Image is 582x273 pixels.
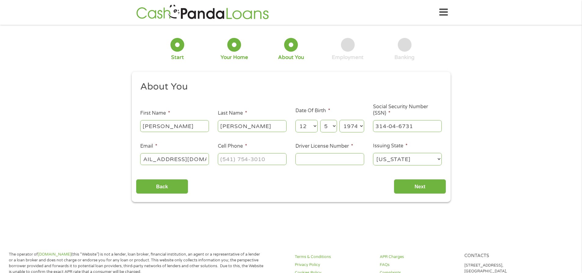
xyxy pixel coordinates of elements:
[373,104,442,116] label: Social Security Number (SSN)
[218,143,247,149] label: Cell Phone
[380,262,457,268] a: FAQs
[136,179,188,194] input: Back
[140,153,209,165] input: john@gmail.com
[140,143,157,149] label: Email
[221,54,248,61] div: Your Home
[38,252,71,257] a: [DOMAIN_NAME]
[134,4,271,21] img: GetLoanNow Logo
[295,262,372,268] a: Privacy Policy
[295,254,372,260] a: Terms & Conditions
[218,153,287,165] input: (541) 754-3010
[171,54,184,61] div: Start
[373,143,408,149] label: Issuing State
[464,253,542,259] h4: Contacts
[140,81,437,93] h2: About You
[373,120,442,132] input: 078-05-1120
[218,110,247,116] label: Last Name
[332,54,364,61] div: Employment
[295,143,353,149] label: Driver License Number
[295,108,330,114] label: Date Of Birth
[278,54,304,61] div: About You
[140,120,209,132] input: John
[394,179,446,194] input: Next
[394,54,415,61] div: Banking
[218,120,287,132] input: Smith
[380,254,457,260] a: APR Charges
[140,110,170,116] label: First Name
